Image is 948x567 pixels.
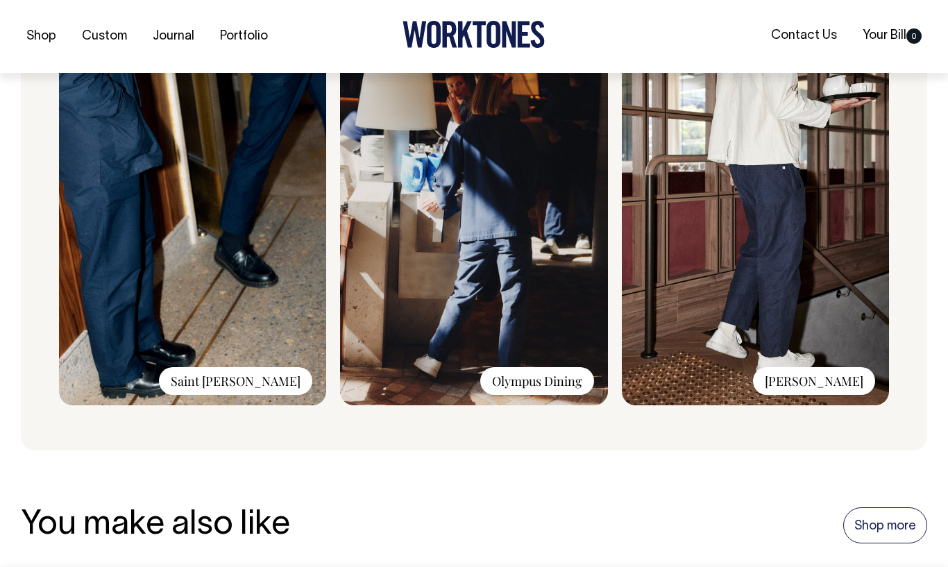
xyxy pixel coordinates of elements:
[480,367,594,395] div: Olympus Dining
[214,25,273,48] a: Portfolio
[159,367,312,395] div: Saint [PERSON_NAME]
[21,507,290,544] h3: You make also like
[906,28,922,44] span: 0
[843,507,927,543] a: Shop more
[857,24,927,47] a: Your Bill0
[622,34,889,405] img: Lucia-1.jpg
[340,34,607,405] img: Olympus-Worn-Loved_By.png
[76,25,133,48] a: Custom
[765,24,843,47] a: Contact Us
[753,367,875,395] div: [PERSON_NAME]
[21,25,62,48] a: Shop
[59,34,326,405] img: Saint_Peter_-_Worn_Loved_By_44acfd4f-2d3b-4dbc-9f10-98e5e66de5c0.png
[147,25,200,48] a: Journal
